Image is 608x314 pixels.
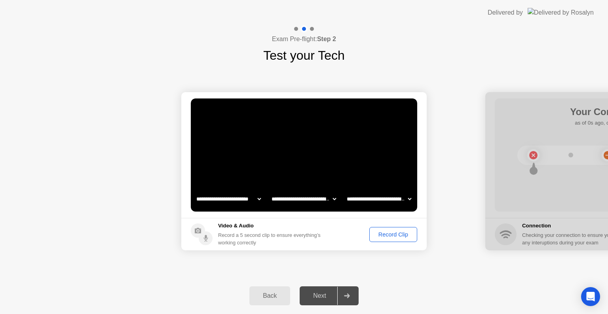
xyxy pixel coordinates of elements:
[272,34,336,44] h4: Exam Pre-flight:
[300,286,359,305] button: Next
[369,227,417,242] button: Record Clip
[249,286,290,305] button: Back
[270,191,338,207] select: Available speakers
[302,292,337,299] div: Next
[218,222,324,230] h5: Video & Audio
[528,8,594,17] img: Delivered by Rosalyn
[218,231,324,246] div: Record a 5 second clip to ensure everything’s working correctly
[252,292,288,299] div: Back
[581,287,600,306] div: Open Intercom Messenger
[195,191,262,207] select: Available cameras
[372,231,414,238] div: Record Clip
[345,191,413,207] select: Available microphones
[317,36,336,42] b: Step 2
[488,8,523,17] div: Delivered by
[263,46,345,65] h1: Test your Tech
